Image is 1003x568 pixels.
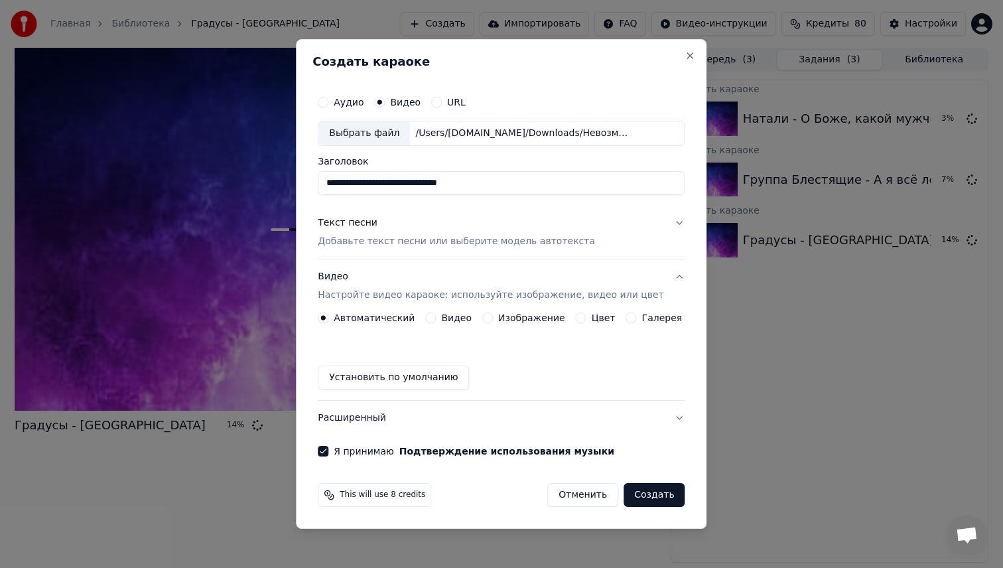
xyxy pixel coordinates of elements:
[318,259,685,313] button: ВидеоНастройте видео караоке: используйте изображение, видео или цвет
[318,121,410,145] div: Выбрать файл
[318,216,377,230] div: Текст песни
[410,127,635,140] div: /Users/[DOMAIN_NAME]/Downloads/Невозможное возможно.mp4
[547,483,618,507] button: Отменить
[498,313,565,322] label: Изображение
[318,366,469,390] button: Установить по умолчанию
[334,313,415,322] label: Автоматический
[318,157,685,166] label: Заголовок
[447,98,466,107] label: URL
[340,490,425,500] span: This will use 8 credits
[334,447,614,456] label: Я принимаю
[399,447,614,456] button: Я принимаю
[318,270,663,302] div: Видео
[334,98,364,107] label: Аудио
[592,313,616,322] label: Цвет
[318,206,685,259] button: Текст песниДобавьте текст песни или выберите модель автотекста
[624,483,685,507] button: Создать
[441,313,472,322] label: Видео
[318,401,685,435] button: Расширенный
[390,98,421,107] label: Видео
[318,313,685,400] div: ВидеоНастройте видео караоке: используйте изображение, видео или цвет
[312,56,690,68] h2: Создать караоке
[642,313,683,322] label: Галерея
[318,235,595,248] p: Добавьте текст песни или выберите модель автотекста
[318,289,663,302] p: Настройте видео караоке: используйте изображение, видео или цвет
